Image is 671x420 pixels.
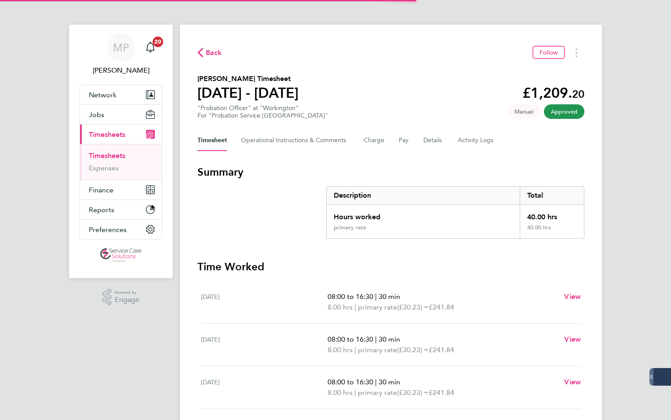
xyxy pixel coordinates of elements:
[397,303,429,311] span: (£30.23) =
[89,206,114,214] span: Reports
[328,335,373,343] span: 08:00 to 16:30
[80,65,162,76] span: Michael Potts
[327,205,520,224] div: Hours worked
[197,260,584,274] h3: Time Worked
[115,296,139,304] span: Engage
[358,387,397,398] span: primary rate
[328,346,353,354] span: 8.00 hrs
[397,346,429,354] span: (£30.23) =
[399,130,409,151] button: Pay
[80,85,162,104] button: Network
[429,388,454,397] span: £241.84
[564,378,581,386] span: View
[429,346,454,354] span: £241.84
[520,205,584,224] div: 40.00 hrs
[89,111,104,119] span: Jobs
[197,165,584,179] h3: Summary
[354,346,356,354] span: |
[80,105,162,124] button: Jobs
[80,248,162,262] a: Go to home page
[328,378,373,386] span: 08:00 to 16:30
[80,125,162,144] button: Timesheets
[102,289,140,306] a: Powered byEngage
[364,130,385,151] button: Charge
[423,130,444,151] button: Details
[197,130,227,151] button: Timesheet
[100,248,142,262] img: servicecare-logo-retina.png
[153,37,163,47] span: 20
[358,345,397,355] span: primary rate
[201,377,328,398] div: [DATE]
[80,200,162,219] button: Reports
[206,48,222,58] span: Back
[89,186,113,194] span: Finance
[520,224,584,238] div: 40.00 hrs
[564,377,581,387] a: View
[89,130,125,139] span: Timesheets
[80,33,162,76] a: MP[PERSON_NAME]
[89,151,125,160] a: Timesheets
[115,289,139,296] span: Powered by
[540,48,558,56] span: Follow
[197,74,299,84] h2: [PERSON_NAME] Timesheet
[569,46,584,59] button: Timesheets Menu
[326,186,584,239] div: Summary
[328,303,353,311] span: 8.00 hrs
[379,378,400,386] span: 30 min
[520,187,584,204] div: Total
[197,84,299,102] h1: [DATE] - [DATE]
[375,292,377,301] span: |
[197,104,328,119] div: "Probation Officer" at "Workington"
[379,292,400,301] span: 30 min
[379,335,400,343] span: 30 min
[564,334,581,345] a: View
[80,180,162,199] button: Finance
[328,292,373,301] span: 08:00 to 16:30
[89,225,127,234] span: Preferences
[564,292,581,301] span: View
[69,25,173,278] nav: Main navigation
[89,164,119,172] a: Expenses
[201,334,328,355] div: [DATE]
[241,130,350,151] button: Operational Instructions & Comments
[397,388,429,397] span: (£30.23) =
[327,187,520,204] div: Description
[197,47,222,58] button: Back
[544,104,584,119] span: This timesheet has been approved.
[80,220,162,239] button: Preferences
[89,91,117,99] span: Network
[354,388,356,397] span: |
[458,130,495,151] button: Activity Logs
[375,335,377,343] span: |
[522,85,584,101] app-decimal: £1,209.
[572,88,584,100] span: 20
[80,144,162,180] div: Timesheets
[358,302,397,313] span: primary rate
[564,291,581,302] a: View
[142,33,159,62] a: 20
[197,112,328,119] div: For "Probation Service [GEOGRAPHIC_DATA]"
[429,303,454,311] span: £241.84
[113,42,129,53] span: MP
[354,303,356,311] span: |
[201,291,328,313] div: [DATE]
[507,104,540,119] span: This timesheet was manually created.
[334,224,366,231] div: primary rate
[564,335,581,343] span: View
[532,46,565,59] button: Follow
[328,388,353,397] span: 8.00 hrs
[375,378,377,386] span: |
